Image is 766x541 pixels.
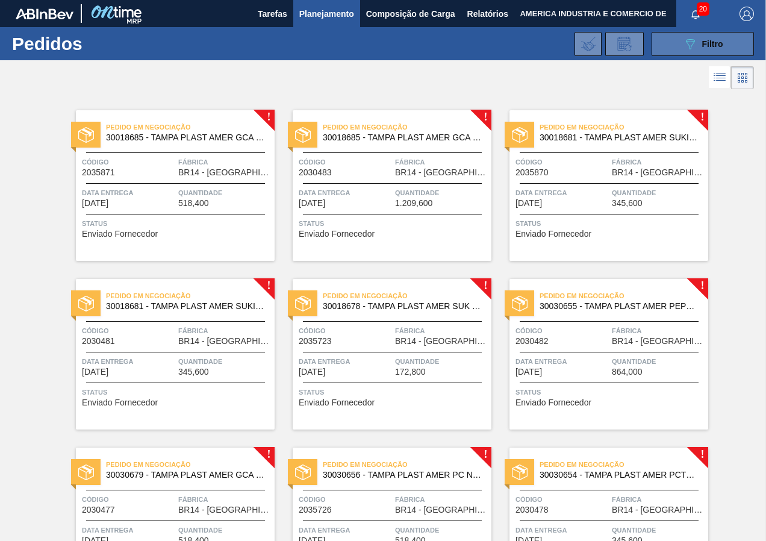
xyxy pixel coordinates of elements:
span: Fábrica [178,325,272,337]
span: BR14 - Curitibana [612,337,705,346]
span: Pedido em Negociação [540,458,708,471]
span: 30018681 - TAMPA PLAST AMER SUKITA S/LINER [106,302,265,311]
span: 30030654 - TAMPA PLAST AMER PCTW NIV24 [540,471,699,480]
span: 864,000 [612,367,643,377]
span: 24/10/2025 [82,367,108,377]
span: 30030679 - TAMPA PLAST AMER GCA ZERO NIV24 [106,471,265,480]
span: Quantidade [178,187,272,199]
span: Código [515,493,609,505]
a: !statusPedido em Negociação30018681 - TAMPA PLAST AMER SUKITA S/LINERCódigo2035870FábricaBR14 - [... [491,110,708,261]
span: Código [82,156,175,168]
span: 518,400 [178,199,209,208]
span: Enviado Fornecedor [515,230,591,239]
span: Relatórios [467,7,508,21]
span: Planejamento [299,7,354,21]
img: status [78,296,94,311]
img: status [295,127,311,143]
span: Filtro [702,39,723,49]
span: BR14 - Curitibana [395,168,488,177]
span: Composição de Carga [366,7,455,21]
span: Status [299,386,488,398]
span: Fábrica [612,325,705,337]
span: Pedido em Negociação [323,290,491,302]
img: status [295,464,311,480]
img: status [78,464,94,480]
span: 2035870 [515,168,549,177]
div: Solicitação de Revisão de Pedidos [605,32,644,56]
span: 30018685 - TAMPA PLAST AMER GCA S/LINER [106,133,265,142]
span: 24/10/2025 [515,367,542,377]
span: 345,600 [178,367,209,377]
span: Fábrica [395,493,488,505]
span: Pedido em Negociação [323,121,491,133]
span: 2035723 [299,337,332,346]
a: !statusPedido em Negociação30030655 - TAMPA PLAST AMER PEPSI ZERO NIV24Código2030482FábricaBR14 -... [491,279,708,430]
span: Quantidade [395,187,488,199]
img: status [512,127,528,143]
span: Quantidade [395,524,488,536]
button: Filtro [652,32,754,56]
span: Código [515,325,609,337]
span: Quantidade [178,355,272,367]
span: BR14 - Curitibana [178,168,272,177]
span: Fábrica [395,156,488,168]
span: Data Entrega [515,187,609,199]
span: Status [299,217,488,230]
span: Pedido em Negociação [540,121,708,133]
span: Fábrica [612,493,705,505]
span: Quantidade [612,355,705,367]
span: 30030656 - TAMPA PLAST AMER PC NIV24 [323,471,482,480]
span: Pedido em Negociação [106,121,275,133]
span: Data Entrega [515,355,609,367]
span: Enviado Fornecedor [299,398,375,407]
span: 30018681 - TAMPA PLAST AMER SUKITA S/LINER [540,133,699,142]
span: Código [299,325,392,337]
span: Status [82,217,272,230]
span: Fábrica [395,325,488,337]
span: BR14 - Curitibana [612,505,705,514]
span: Pedido em Negociação [540,290,708,302]
span: 24/10/2025 [82,199,108,208]
span: Quantidade [178,524,272,536]
span: Data Entrega [299,524,392,536]
img: status [512,296,528,311]
span: Data Entrega [515,524,609,536]
span: Data Entrega [299,187,392,199]
span: Data Entrega [299,355,392,367]
span: Pedido em Negociação [106,458,275,471]
div: Visão em Lista [709,66,731,89]
span: Código [82,493,175,505]
span: 345,600 [612,199,643,208]
span: Fábrica [612,156,705,168]
span: 24/10/2025 [515,199,542,208]
img: status [512,464,528,480]
img: TNhmsLtSVTkK8tSr43FrP2fwEKptu5GPRR3wAAAABJRU5ErkJggg== [16,8,73,19]
span: Código [82,325,175,337]
span: BR14 - Curitibana [612,168,705,177]
span: Tarefas [258,7,287,21]
span: Fábrica [178,493,272,505]
span: 1.209,600 [395,199,432,208]
span: Pedido em Negociação [106,290,275,302]
span: 2030477 [82,505,115,514]
a: !statusPedido em Negociação30018678 - TAMPA PLAST AMER SUK TUBAINA S/LINERCódigo2035723FábricaBR1... [275,279,491,430]
span: 24/10/2025 [299,367,325,377]
h1: Pedidos [12,37,178,51]
button: Notificações [676,5,715,22]
span: Pedido em Negociação [323,458,491,471]
span: Quantidade [612,524,705,536]
span: Código [299,156,392,168]
span: Status [82,386,272,398]
span: 30030655 - TAMPA PLAST AMER PEPSI ZERO NIV24 [540,302,699,311]
span: Status [515,386,705,398]
span: Data Entrega [82,524,175,536]
div: Importar Negociações dos Pedidos [574,32,602,56]
span: BR14 - Curitibana [178,337,272,346]
span: BR14 - Curitibana [178,505,272,514]
span: Enviado Fornecedor [82,398,158,407]
span: 172,800 [395,367,426,377]
span: Código [515,156,609,168]
span: Quantidade [612,187,705,199]
span: BR14 - Curitibana [395,505,488,514]
span: Fábrica [178,156,272,168]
